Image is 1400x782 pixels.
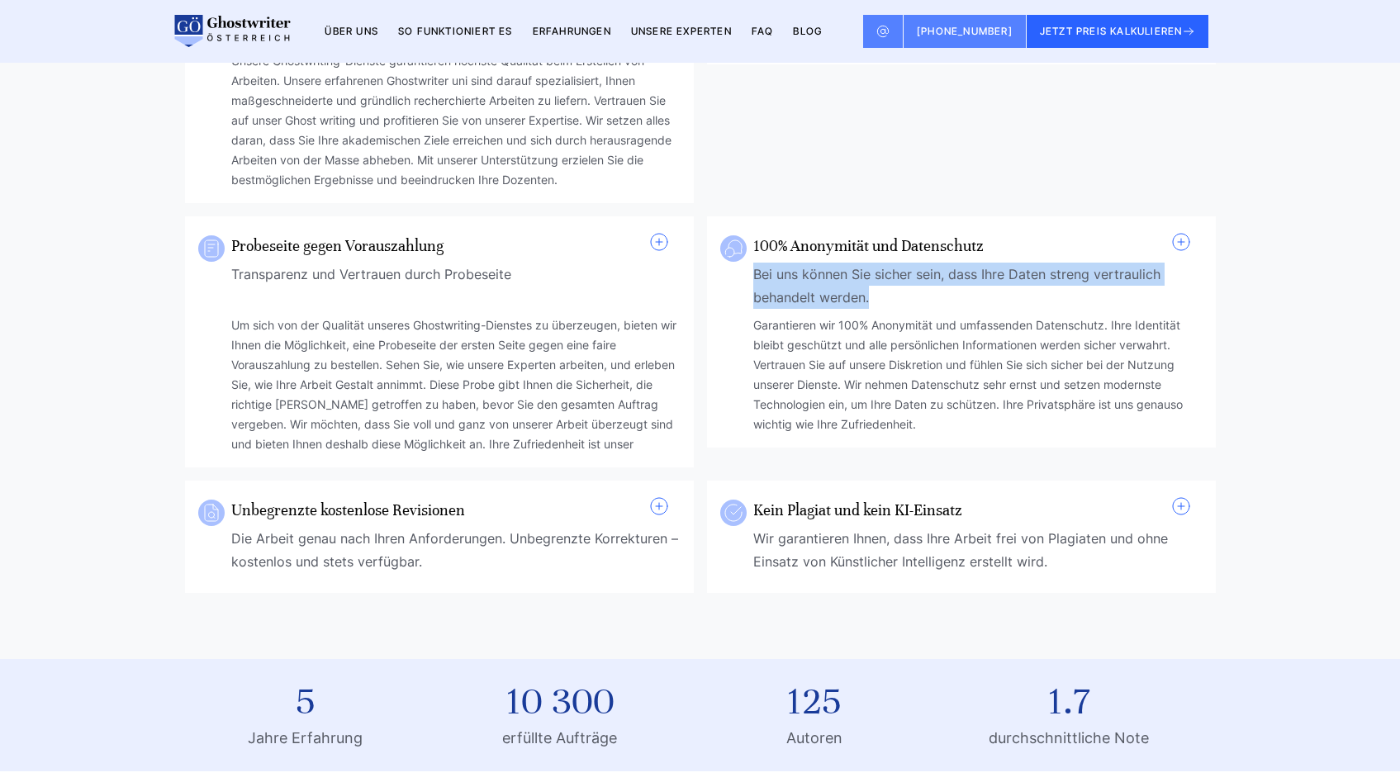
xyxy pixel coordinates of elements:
a: BLOG [793,25,822,37]
span: erfüllte Aufträge [502,725,617,751]
a: Kein Plagiat und kein KI-Einsatz [753,500,962,519]
span: [PHONE_NUMBER] [917,25,1013,37]
div: Um sich von der Qualität unseres Ghostwriting-Dienstes zu überzeugen, bieten wir Ihnen die Möglic... [231,315,681,454]
img: Probeseite gegen Vorauszahlung [198,235,225,262]
a: Erfahrungen [533,25,611,37]
div: Garantieren wir 100% Anonymität und umfassenden Datenschutz. Ihre Identität bleibt geschützt und ... [753,315,1203,434]
strong: 10 300 [502,679,617,725]
div: Transparenz und Vertrauen durch Probeseite [231,263,681,309]
strong: 1.7 [989,679,1149,725]
img: logo wirschreiben [172,15,291,48]
span: Autoren [786,725,842,751]
img: 100% Anonymität und Datenschutz [720,235,747,262]
div: Unsere Ghostwriting-Dienste garantieren höchste Qualität beim Erstellen von Arbeiten. Unsere erfa... [231,51,681,190]
a: [PHONE_NUMBER] [904,15,1027,48]
span: Jahre Erfahrung [248,725,363,751]
a: 100% Anonymität und Datenschutz [753,236,984,255]
span: durchschnittliche Note [989,725,1149,751]
a: Probeseite gegen Vorauszahlung [231,236,444,255]
div: Wir garantieren Ihnen, dass Ihre Arbeit frei von Plagiaten und ohne Einsatz von Künstlicher Intel... [753,527,1203,573]
button: JETZT PREIS KALKULIEREN [1027,15,1209,48]
a: Unsere Experten [631,25,732,37]
div: Bei uns können Sie sicher sein, dass Ihre Daten streng vertraulich behandelt werden. [753,263,1203,309]
a: So funktioniert es [398,25,513,37]
strong: 5 [248,679,363,725]
img: Kein Plagiat und kein KI-Einsatz [720,500,747,526]
a: Über uns [325,25,378,37]
img: Email [876,25,890,38]
a: FAQ [752,25,774,37]
div: Die Arbeit genau nach Ihren Anforderungen. Unbegrenzte Korrekturen – kostenlos und stets verfügbar. [231,527,681,573]
img: Unbegrenzte kostenlose Revisionen [198,500,225,526]
a: Unbegrenzte kostenlose Revisionen [231,500,465,519]
strong: 125 [786,679,842,725]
